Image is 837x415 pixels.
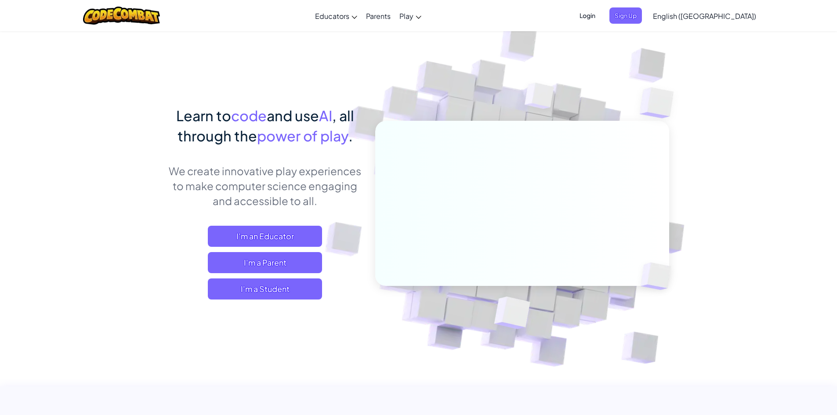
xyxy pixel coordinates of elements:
a: Play [395,4,426,28]
span: English ([GEOGRAPHIC_DATA]) [653,11,756,21]
a: Parents [362,4,395,28]
span: AI [319,107,332,124]
span: Play [399,11,413,21]
a: Educators [311,4,362,28]
span: and use [267,107,319,124]
span: . [348,127,353,144]
a: English ([GEOGRAPHIC_DATA]) [649,4,761,28]
span: Learn to [176,107,231,124]
img: Overlap cubes [508,65,571,131]
img: Overlap cubes [472,278,551,351]
button: Login [574,7,601,24]
p: We create innovative play experiences to make computer science engaging and accessible to all. [168,163,362,208]
span: power of play [257,127,348,144]
a: I'm an Educator [208,226,322,247]
img: Overlap cubes [626,244,692,308]
button: I'm a Student [208,278,322,300]
span: Educators [315,11,349,21]
img: CodeCombat logo [83,7,160,25]
a: I'm a Parent [208,252,322,273]
span: code [231,107,267,124]
img: Overlap cubes [622,66,698,140]
button: Sign Up [609,7,642,24]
